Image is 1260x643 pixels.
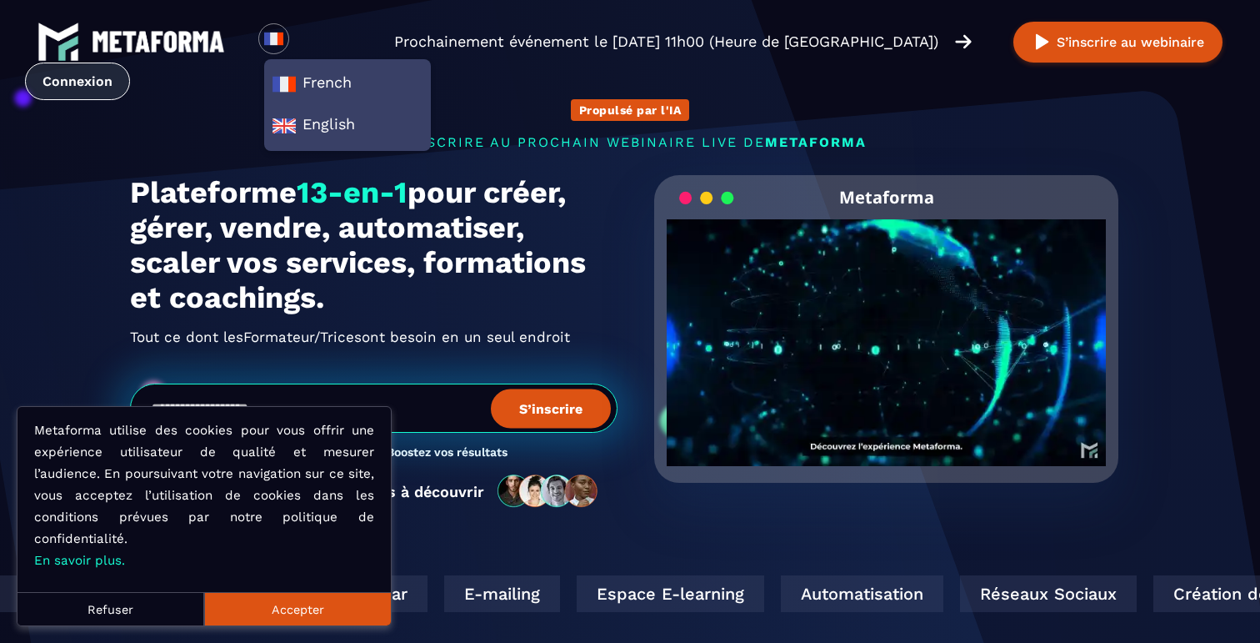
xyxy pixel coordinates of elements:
div: Réseaux Sociaux [934,575,1111,612]
input: Search for option [303,32,316,52]
h2: Metaforma [839,175,934,219]
div: Webinar [296,575,402,612]
a: Connexion [25,63,130,100]
button: Refuser [17,592,204,625]
img: logo [37,21,79,63]
button: S’inscrire [491,389,611,428]
img: play [1032,32,1052,53]
p: Prochainement événement le [DATE] 11h00 (Heure de [GEOGRAPHIC_DATA]) [394,30,938,53]
video: Your browser does not support the video tag. [667,219,1106,439]
span: Formateur/Trices [243,324,362,350]
img: fr [263,28,284,49]
a: En savoir plus. [34,553,125,568]
img: loading [679,190,734,206]
p: s'inscrire au prochain webinaire live de [130,134,1130,150]
img: logo [92,31,225,53]
span: English [272,113,423,138]
img: fr [272,72,297,97]
div: Automatisation [755,575,917,612]
div: Espace E-learning [551,575,738,612]
span: French [272,72,423,97]
h3: Boostez vos résultats [387,445,507,461]
h2: Tout ce dont les ont besoin en un seul endroit [130,324,617,350]
img: arrow-right [955,33,972,51]
div: Search for option [289,23,330,60]
div: E-mailing [418,575,534,612]
button: S’inscrire au webinaire [1013,22,1222,63]
button: Accepter [204,592,391,625]
span: METAFORMA [765,134,867,150]
h1: Plateforme pour créer, gérer, vendre, automatiser, scaler vos services, formations et coachings. [130,175,617,315]
p: Metaforma utilise des cookies pour vous offrir une expérience utilisateur de qualité et mesurer l... [34,419,374,571]
img: en [272,113,297,138]
img: community-people [492,474,604,509]
span: 13-en-1 [297,175,407,210]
